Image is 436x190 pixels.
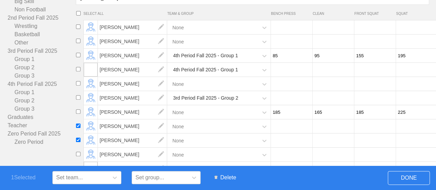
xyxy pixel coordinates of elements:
a: Group 1 [8,88,76,97]
a: Zero Period Fall 2025 [8,130,76,138]
a: [PERSON_NAME] [98,137,167,143]
div: None [172,35,184,48]
span: [PERSON_NAME] [98,119,167,133]
a: 2nd Period Fall 2025 [8,14,76,22]
a: Group 2 [8,63,76,72]
a: 4th Period Fall 2025 [8,80,76,88]
span: [PERSON_NAME] [98,63,167,77]
div: Set group... [135,174,164,181]
div: None [172,148,184,161]
img: edit.png [154,49,168,62]
img: edit.png [154,91,168,105]
a: [PERSON_NAME] [98,166,167,171]
span: [PERSON_NAME] [98,148,167,161]
img: edit.png [154,34,168,48]
span: [PERSON_NAME] [98,105,167,119]
div: None [172,134,184,147]
span: [PERSON_NAME] [98,133,167,147]
span: [PERSON_NAME] [98,34,167,48]
div: None [172,21,184,34]
span: DONE [388,171,430,185]
span: TEAM & GROUP [167,12,271,16]
span: 1 Selected [11,174,45,181]
div: Set team... [56,174,83,181]
span: SELECT ALL [83,12,167,16]
img: edit.png [154,162,168,176]
div: None [172,78,184,90]
a: [PERSON_NAME] [98,151,167,157]
a: [PERSON_NAME] [98,95,167,101]
span: [PERSON_NAME] [98,91,167,105]
iframe: Chat Widget [402,157,436,190]
span: [PERSON_NAME] [98,77,167,91]
img: edit.png [154,20,168,34]
span: SQUAT [396,12,434,16]
span: BENCH PRESS [271,12,309,16]
a: Group 1 [8,55,76,63]
a: [PERSON_NAME] [98,52,167,58]
span: [PERSON_NAME] [98,162,167,176]
a: Other [8,39,76,47]
a: Graduates [8,113,76,121]
div: 4th Period Fall 2025 - Group 1 [173,49,238,62]
a: Group 2 [8,97,76,105]
a: Group 3 [8,105,76,113]
a: Group 3 [8,72,76,80]
a: Non Football [8,6,76,14]
div: 3rd Period Fall 2025 - Group 2 [173,92,238,104]
span: Delete [211,171,240,184]
a: [PERSON_NAME] [98,81,167,87]
a: Teacher [8,121,76,130]
img: edit.png [154,63,168,77]
a: [PERSON_NAME] [98,38,167,44]
img: edit.png [154,148,168,161]
div: None [172,162,184,175]
a: [PERSON_NAME] [98,67,167,72]
a: [PERSON_NAME] [98,24,167,30]
span: CLEAN [313,12,351,16]
a: [PERSON_NAME] [98,109,167,115]
img: edit.png [154,119,168,133]
a: Zero Period [8,138,76,146]
a: [PERSON_NAME] [98,123,167,129]
img: edit.png [154,77,168,91]
a: 3rd Period Fall 2025 [8,47,76,55]
a: Wrestling [8,22,76,30]
div: None [172,106,184,119]
div: None [172,120,184,133]
span: [PERSON_NAME] [98,49,167,62]
div: 4th Period Fall 2025 - Group 1 [173,63,238,76]
img: edit.png [154,133,168,147]
img: edit.png [154,105,168,119]
span: [PERSON_NAME] [98,20,167,34]
span: FRONT SQUAT [354,12,393,16]
a: Basketball [8,30,76,39]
